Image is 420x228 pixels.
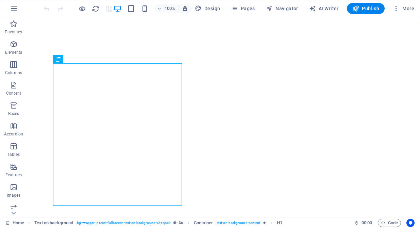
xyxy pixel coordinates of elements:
span: More [393,5,414,12]
p: Boxes [8,111,19,116]
button: Pages [228,3,257,14]
i: On resize automatically adjust zoom level to fit chosen device. [182,5,188,12]
button: Navigator [263,3,301,14]
p: Tables [7,152,20,157]
button: Click here to leave preview mode and continue editing [78,4,86,13]
p: Content [6,91,21,96]
button: 100% [154,4,179,13]
button: Usercentrics [406,219,415,227]
p: Elements [5,50,22,55]
i: Reload page [92,5,100,13]
div: Design (Ctrl+Alt+Y) [192,3,223,14]
nav: breadcrumb [34,219,282,227]
span: Click to select. Double-click to edit [34,219,73,227]
span: Code [381,219,398,227]
span: Publish [352,5,379,12]
button: Code [378,219,401,227]
button: reload [92,4,100,13]
i: Element contains an animation [263,221,266,225]
i: This element is a customizable preset [173,221,177,225]
span: . bg-wrapper .preset-fullscreen-text-on-background-v2-repair [76,219,170,227]
a: Click to cancel selection. Double-click to open Pages [5,219,24,227]
p: Features [5,172,22,178]
p: Columns [5,70,22,76]
span: Click to select. Double-click to edit [194,219,213,227]
p: Images [7,193,21,198]
span: AI Writer [309,5,339,12]
span: : [366,220,367,225]
button: Design [192,3,223,14]
h6: 100% [165,4,175,13]
span: . text-on-background-content [216,219,261,227]
h6: Session time [354,219,372,227]
p: Accordion [4,131,23,137]
span: Click to select. Double-click to edit [277,219,282,227]
span: Design [195,5,220,12]
button: Publish [347,3,385,14]
button: AI Writer [306,3,341,14]
i: This element contains a background [179,221,183,225]
span: Navigator [266,5,298,12]
span: 00 00 [362,219,372,227]
span: Pages [231,5,255,12]
p: Favorites [5,29,22,35]
button: More [390,3,417,14]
